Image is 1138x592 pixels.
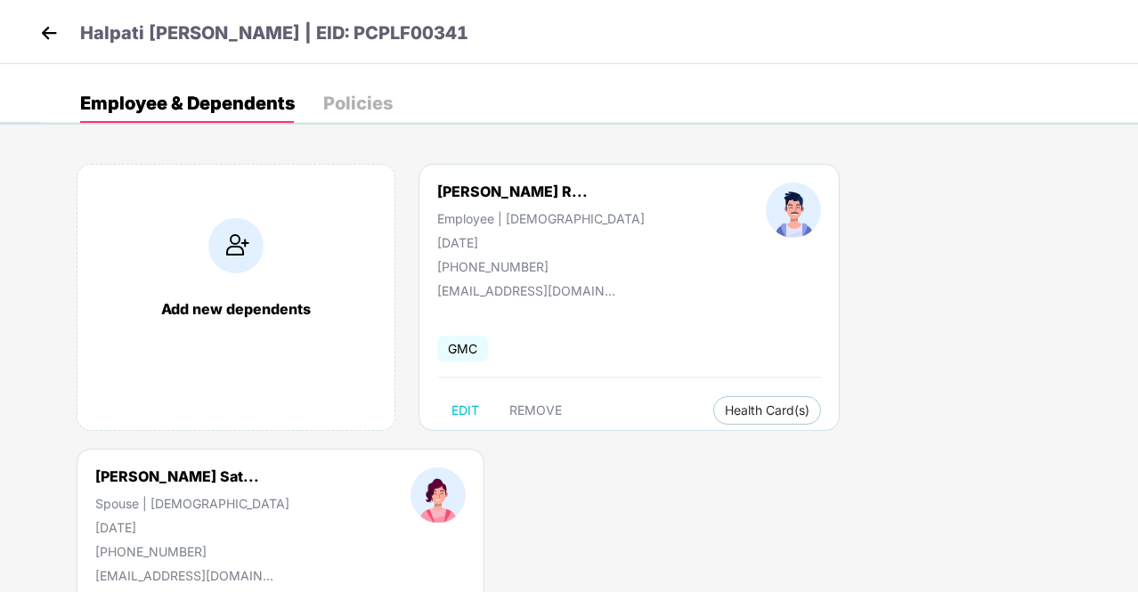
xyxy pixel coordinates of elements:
[80,94,295,112] div: Employee & Dependents
[725,406,809,415] span: Health Card(s)
[437,336,488,361] span: GMC
[208,218,264,273] img: addIcon
[766,182,821,238] img: profileImage
[451,403,479,418] span: EDIT
[95,520,289,535] div: [DATE]
[713,396,821,425] button: Health Card(s)
[95,544,289,559] div: [PHONE_NUMBER]
[95,467,259,485] div: [PERSON_NAME] Sat...
[437,211,645,226] div: Employee | [DEMOGRAPHIC_DATA]
[437,396,493,425] button: EDIT
[437,283,615,298] div: [EMAIL_ADDRESS][DOMAIN_NAME]
[495,396,576,425] button: REMOVE
[36,20,62,46] img: back
[80,20,468,47] p: Halpati [PERSON_NAME] | EID: PCPLF00341
[410,467,466,523] img: profileImage
[95,568,273,583] div: [EMAIL_ADDRESS][DOMAIN_NAME]
[437,259,645,274] div: [PHONE_NUMBER]
[437,235,645,250] div: [DATE]
[323,94,393,112] div: Policies
[95,300,377,318] div: Add new dependents
[509,403,562,418] span: REMOVE
[95,496,289,511] div: Spouse | [DEMOGRAPHIC_DATA]
[437,182,588,200] div: [PERSON_NAME] R...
